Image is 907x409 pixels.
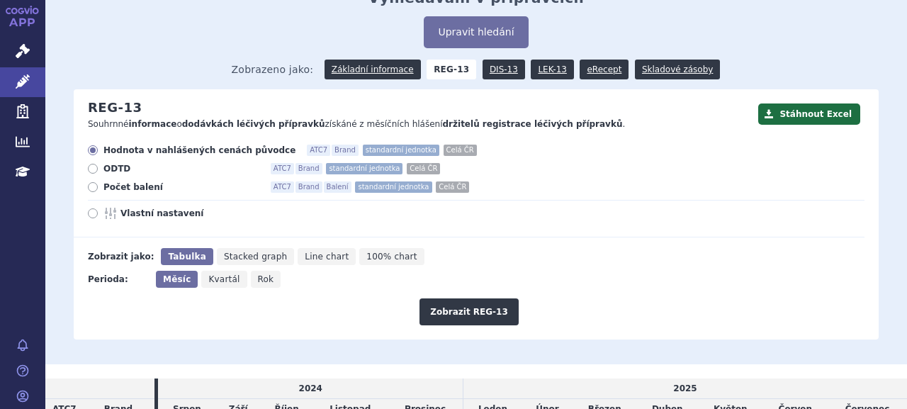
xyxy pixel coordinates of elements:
strong: dodávkách léčivých přípravků [182,119,325,129]
span: Počet balení [103,181,259,193]
span: Brand [332,145,359,156]
span: Rok [258,274,274,284]
span: Vlastní nastavení [120,208,276,219]
span: Balení [324,181,351,193]
span: Celá ČR [444,145,477,156]
a: LEK-13 [531,60,573,79]
span: ODTD [103,163,259,174]
span: 100% chart [366,252,417,262]
span: ATC7 [271,163,294,174]
button: Zobrazit REG-13 [419,298,519,325]
span: Měsíc [163,274,191,284]
a: DIS-13 [483,60,525,79]
span: Stacked graph [224,252,287,262]
div: Perioda: [88,271,149,288]
strong: REG-13 [427,60,476,79]
span: Celá ČR [436,181,469,193]
span: Tabulka [168,252,205,262]
span: Brand [295,181,322,193]
button: Stáhnout Excel [758,103,860,125]
strong: informace [129,119,177,129]
span: Hodnota v nahlášených cenách původce [103,145,295,156]
td: 2025 [463,379,907,399]
span: ATC7 [307,145,330,156]
strong: držitelů registrace léčivých přípravků [443,119,623,129]
h2: REG-13 [88,100,142,116]
p: Souhrnné o získáné z měsíčních hlášení . [88,118,751,130]
a: Základní informace [325,60,421,79]
button: Upravit hledání [424,16,528,48]
span: standardní jednotka [363,145,439,156]
span: Zobrazeno jako: [232,60,314,79]
span: Kvartál [208,274,240,284]
span: Line chart [305,252,349,262]
span: Brand [295,163,322,174]
span: standardní jednotka [355,181,432,193]
div: Zobrazit jako: [88,248,154,265]
a: Skladové zásoby [635,60,720,79]
span: Celá ČR [407,163,440,174]
span: standardní jednotka [326,163,402,174]
td: 2024 [158,379,463,399]
span: ATC7 [271,181,294,193]
a: eRecept [580,60,629,79]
